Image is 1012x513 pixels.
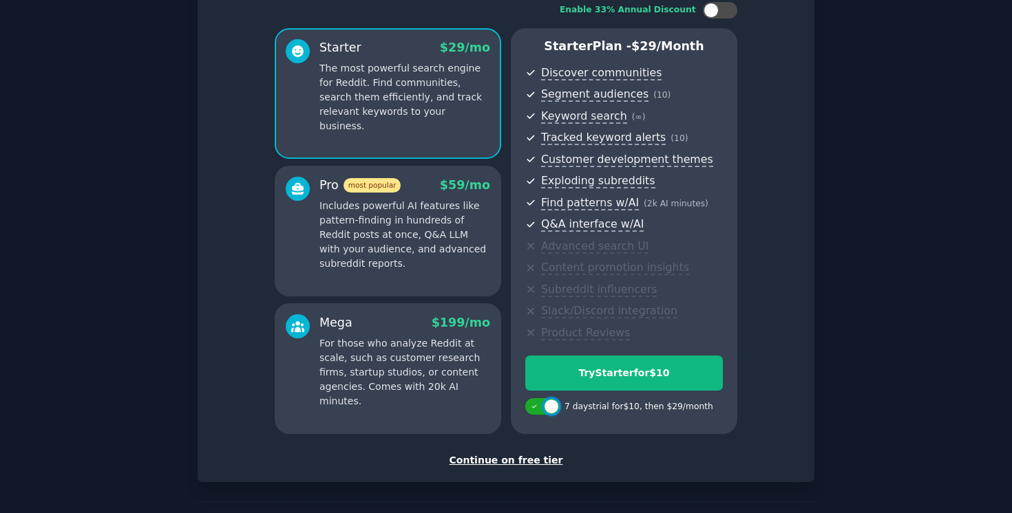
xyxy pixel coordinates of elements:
span: $ 199 /mo [432,316,490,329]
span: Customer development themes [541,153,713,167]
span: Product Reviews [541,326,630,340]
span: Discover communities [541,66,662,80]
div: Continue on free tier [212,453,800,468]
div: Mega [319,314,352,331]
p: For those who analyze Reddit at scale, such as customer research firms, startup studios, or conte... [319,336,490,408]
div: Starter [319,39,361,56]
span: ( ∞ ) [632,112,646,122]
p: Starter Plan - [525,38,723,55]
span: $ 29 /mo [440,41,490,54]
span: ( 2k AI minutes ) [644,199,708,208]
span: Subreddit influencers [541,283,657,297]
span: Q&A interface w/AI [541,217,644,232]
span: Exploding subreddits [541,174,655,188]
span: Advanced search UI [541,239,649,254]
span: $ 59 /mo [440,178,490,192]
p: The most powerful search engine for Reddit. Find communities, search them efficiently, and track ... [319,61,490,133]
span: ( 10 ) [653,90,671,100]
span: most popular [344,178,401,193]
div: Pro [319,177,401,194]
div: Try Starter for $10 [526,366,722,380]
span: ( 10 ) [671,133,688,143]
span: Content promotion insights [541,261,689,275]
span: Find patterns w/AI [541,196,639,210]
span: Segment audiences [541,87,649,102]
span: Tracked keyword alerts [541,131,666,145]
div: 7 days trial for $10 , then $ 29 /month [565,401,713,413]
span: Keyword search [541,109,627,124]
div: Enable 33% Annual Discount [560,4,696,17]
span: Slack/Discord integration [541,304,677,318]
button: TryStarterfor$10 [525,356,723,391]
p: Includes powerful AI features like pattern-finding in hundreds of Reddit posts at once, Q&A LLM w... [319,199,490,271]
span: $ 29 /month [631,39,704,53]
